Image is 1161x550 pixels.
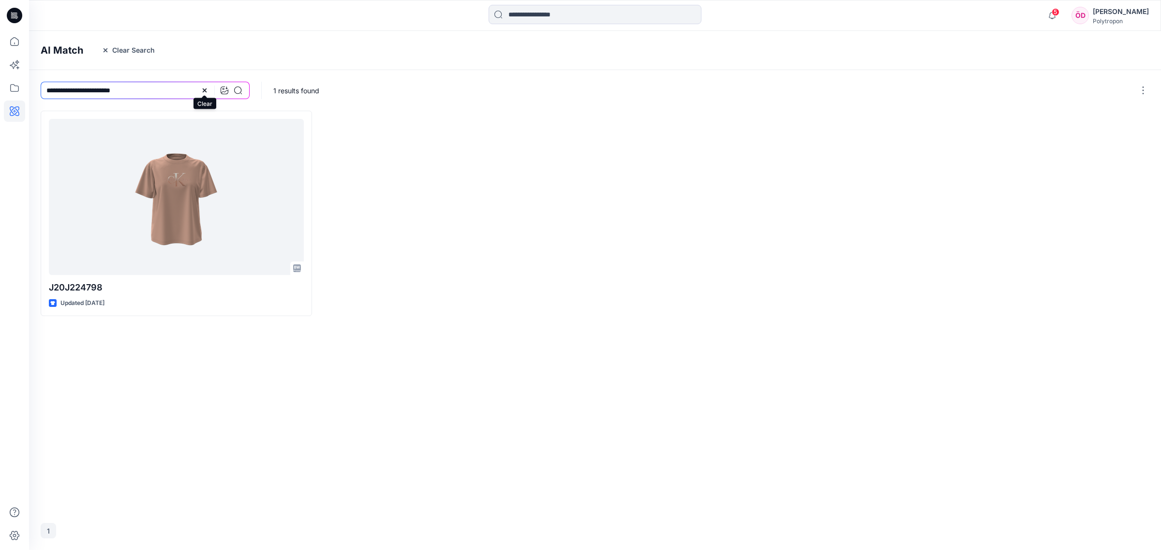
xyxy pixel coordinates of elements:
[1072,7,1089,24] div: ÖD
[49,281,304,294] p: J20J224798
[41,44,83,56] h4: AI Match
[1052,8,1059,16] span: 5
[49,119,304,275] a: J20J224798
[1093,6,1149,17] div: [PERSON_NAME]
[60,298,104,308] p: Updated [DATE]
[95,43,161,58] button: Clear Search
[1093,17,1149,25] div: Polytropon
[41,523,56,538] button: 1
[273,86,319,96] p: 1 results found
